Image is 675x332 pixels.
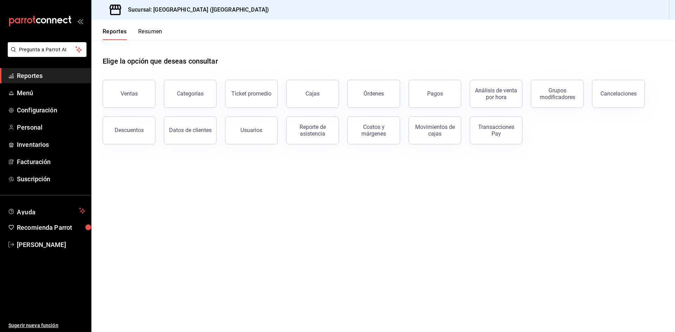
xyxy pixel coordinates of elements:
[306,90,320,97] div: Cajas
[286,116,339,144] button: Reporte de asistencia
[474,124,518,137] div: Transacciones Pay
[531,80,584,108] button: Grupos modificadores
[352,124,396,137] div: Costos y márgenes
[17,240,85,249] span: [PERSON_NAME]
[413,124,457,137] div: Movimientos de cajas
[427,90,443,97] div: Pagos
[347,116,400,144] button: Costos y márgenes
[103,28,162,40] div: navigation tabs
[592,80,645,108] button: Cancelaciones
[17,223,85,232] span: Recomienda Parrot
[291,124,334,137] div: Reporte de asistencia
[409,80,461,108] button: Pagos
[164,116,217,144] button: Datos de clientes
[177,90,204,97] div: Categorías
[103,28,127,40] button: Reportes
[364,90,384,97] div: Órdenes
[535,87,579,100] div: Grupos modificadores
[122,6,269,14] h3: Sucursal: [GEOGRAPHIC_DATA] ([GEOGRAPHIC_DATA])
[169,127,212,134] div: Datos de clientes
[5,51,86,58] a: Pregunta a Parrot AI
[77,18,83,24] button: open_drawer_menu
[470,116,522,144] button: Transacciones Pay
[17,140,85,149] span: Inventarios
[17,174,85,184] span: Suscripción
[474,87,518,100] div: Análisis de venta por hora
[600,90,637,97] div: Cancelaciones
[347,80,400,108] button: Órdenes
[115,127,144,134] div: Descuentos
[240,127,262,134] div: Usuarios
[17,207,76,215] span: Ayuda
[138,28,162,40] button: Resumen
[103,56,218,66] h1: Elige la opción que deseas consultar
[17,71,85,80] span: Reportes
[164,80,217,108] button: Categorías
[17,105,85,115] span: Configuración
[286,80,339,108] button: Cajas
[225,116,278,144] button: Usuarios
[19,46,76,53] span: Pregunta a Parrot AI
[103,80,155,108] button: Ventas
[8,322,85,329] span: Sugerir nueva función
[231,90,271,97] div: Ticket promedio
[103,116,155,144] button: Descuentos
[17,157,85,167] span: Facturación
[409,116,461,144] button: Movimientos de cajas
[8,42,86,57] button: Pregunta a Parrot AI
[17,123,85,132] span: Personal
[470,80,522,108] button: Análisis de venta por hora
[225,80,278,108] button: Ticket promedio
[121,90,138,97] div: Ventas
[17,88,85,98] span: Menú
